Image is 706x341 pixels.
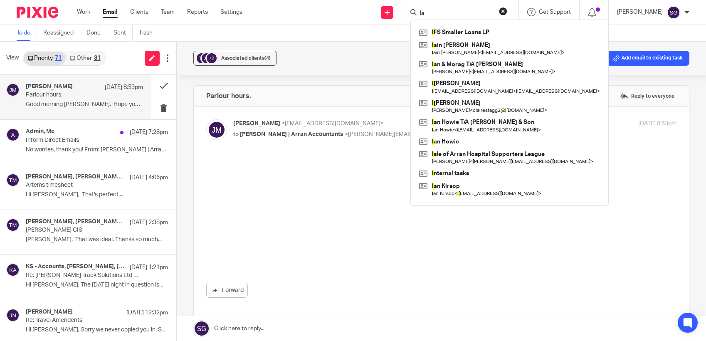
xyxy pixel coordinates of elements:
[161,8,175,16] a: Team
[6,173,20,187] img: svg%3E
[419,10,494,17] input: Search
[26,309,73,316] h4: [PERSON_NAME]
[207,53,217,63] div: +2
[66,52,104,65] a: Other31
[200,52,213,64] img: svg%3E
[130,173,168,182] p: [DATE] 4:06pm
[26,263,126,270] h4: KS - Accounts, [PERSON_NAME], [PERSON_NAME]
[539,9,571,15] span: Get Support
[264,56,271,61] span: (4)
[77,8,90,16] a: Work
[499,7,507,15] button: Clear
[345,131,493,137] span: <[PERSON_NAME][EMAIL_ADDRESS][DOMAIN_NAME]>
[26,282,168,289] p: Hi [PERSON_NAME], The [DATE] night in question is...
[617,8,663,16] p: [PERSON_NAME]
[6,263,20,277] img: svg%3E
[618,90,676,102] label: Reply to everyone
[130,263,168,272] p: [DATE] 1:21pm
[26,227,139,234] p: [PERSON_NAME] CIS
[6,218,20,232] img: svg%3E
[607,51,689,66] button: Add email to existing task
[26,137,139,144] p: Inform Direct Emails
[139,25,159,41] a: Trash
[26,272,139,279] p: Re: [PERSON_NAME] Track Solutions Ltd - Invoice (SI-5342) for £2,208.00, due on [DATE]
[26,173,126,180] h4: [PERSON_NAME], [PERSON_NAME], Me
[103,8,118,16] a: Email
[94,55,101,61] div: 31
[130,218,168,227] p: [DATE] 2:38pm
[281,121,384,126] span: <[EMAIL_ADDRESS][DOMAIN_NAME]>
[206,283,248,298] a: Forward
[240,131,343,137] span: [PERSON_NAME] | Arran Accountants
[233,131,239,137] span: to
[105,83,143,91] p: [DATE] 8:53pm
[667,6,680,19] img: svg%3E
[26,146,168,153] p: No worries, thank you! From: [PERSON_NAME] | Arran...
[86,25,107,41] a: Done
[17,7,58,18] img: Pixie
[221,56,271,61] span: Associated clients
[130,8,148,16] a: Clients
[195,52,208,64] img: svg%3E
[6,54,19,62] span: View
[193,51,277,66] button: +2 Associated clients(4)
[6,309,20,322] img: svg%3E
[233,121,280,126] span: [PERSON_NAME]
[638,119,676,128] p: [DATE] 8:53pm
[26,91,119,99] p: Parlour hours.
[26,83,73,90] h4: [PERSON_NAME]
[26,101,143,108] p: Good morning [PERSON_NAME]. Hope you're well,...
[26,191,168,198] p: Hi [PERSON_NAME], That's perfect,...
[24,52,66,65] a: Priority71
[206,92,251,100] h4: Parlour hours.
[43,25,80,41] a: Reassigned
[17,25,37,41] a: To do
[220,8,242,16] a: Settings
[26,182,139,189] p: Artems timesheet
[206,119,227,140] img: svg%3E
[126,309,168,317] p: [DATE] 12:32pm
[26,218,126,225] h4: [PERSON_NAME], [PERSON_NAME] | Arran Accountants
[26,236,168,243] p: [PERSON_NAME], That was ideal. Thanks so much...
[55,55,62,61] div: 71
[26,317,139,324] p: Re: Travel Amendents
[187,8,208,16] a: Reports
[26,326,168,334] p: Hi [PERSON_NAME], Sorry we never copied you in. Sent...
[6,128,20,141] img: svg%3E
[114,25,133,41] a: Sent
[130,128,168,136] p: [DATE] 7:28pm
[26,128,54,135] h4: Admin, Me
[6,83,20,96] img: svg%3E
